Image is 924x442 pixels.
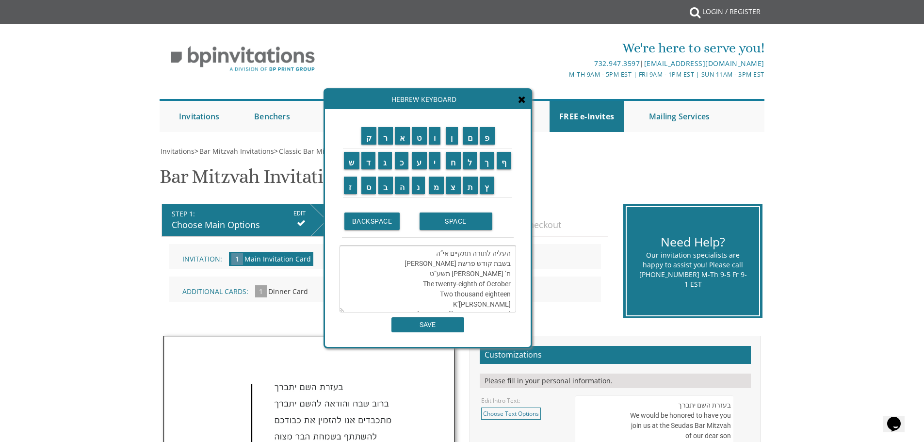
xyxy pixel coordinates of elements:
input: מ [429,177,444,194]
input: ז [344,177,357,194]
span: 1 [231,253,243,265]
a: Invitations [169,101,229,132]
div: | [362,58,764,69]
input: נ [412,177,425,194]
input: ק [361,127,377,145]
a: Invitations [160,147,195,156]
h1: Bar Mitzvah Invitation Style 2 [160,166,402,195]
span: Invitation: [182,254,222,263]
div: STEP 1: [172,209,306,219]
div: Hebrew Keyboard [325,90,531,109]
div: STEP 3: [484,209,603,219]
span: Bar Mitzvah Invitations [199,147,274,156]
input: ם [463,127,478,145]
input: ש [344,152,359,169]
input: ע [412,152,427,169]
span: > [195,147,274,156]
span: Dinner Card [268,287,308,296]
h2: Customizations [480,346,751,364]
input: ך [480,152,494,169]
div: Please fill in your personal information. [480,374,751,388]
input: ד [361,152,376,169]
div: Choose Main Options [172,219,306,231]
span: Additional Cards: [182,287,248,296]
span: Main Invitation Card [244,254,311,263]
input: ל [463,152,477,169]
input: SAVE [391,317,464,332]
input: ץ [480,177,494,194]
a: Benchers [244,101,300,132]
input: צ [446,177,461,194]
div: We're here to serve you! [362,38,764,58]
a: Classic Bar Mitzvah Invitations [278,147,378,156]
input: ת [463,177,478,194]
div: Need Help? [639,233,747,251]
a: Mailing Services [639,101,719,132]
a: Bar Mitzvah Invitations [198,147,274,156]
input: ט [412,127,427,145]
span: 1 [255,285,267,297]
a: 732.947.3597 [594,59,640,68]
iframe: chat widget [883,403,914,432]
input: ף [497,152,512,169]
a: Informals / Thank You Cards [315,101,442,132]
input: EDIT [293,209,306,218]
span: > [274,147,378,156]
img: BP Invitation Loft [160,39,326,79]
a: Choose Text Options [481,408,541,420]
div: Review & Checkout [484,219,603,231]
span: Classic Bar Mitzvah Invitations [279,147,378,156]
a: [EMAIL_ADDRESS][DOMAIN_NAME] [644,59,764,68]
input: ב [378,177,393,194]
input: SPACE [420,213,492,230]
input: א [395,127,410,145]
input: כ [395,152,409,169]
input: י [429,152,441,169]
input: ן [446,127,458,145]
input: ר [378,127,393,145]
input: ג [378,152,392,169]
input: ו [429,127,441,145]
input: ה [395,177,410,194]
span: Invitations [161,147,195,156]
div: M-Th 9am - 5pm EST | Fri 9am - 1pm EST | Sun 11am - 3pm EST [362,69,764,80]
a: FREE e-Invites [550,101,624,132]
input: פ [480,127,495,145]
div: Our invitation specialists are happy to assist you! Please call [PHONE_NUMBER] M-Th 9-5 Fr 9-1 EST [639,250,747,289]
label: Edit Intro Text: [481,396,520,405]
input: ס [361,177,376,194]
input: BACKSPACE [344,213,400,230]
input: ח [446,152,461,169]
